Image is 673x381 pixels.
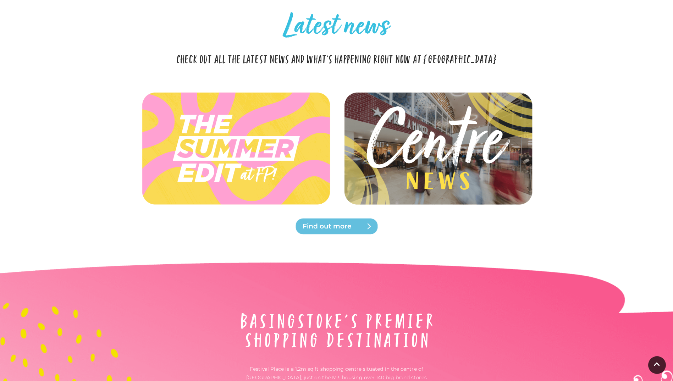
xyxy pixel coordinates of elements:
[173,10,500,44] h2: Latest news
[140,91,331,206] img: Latest news
[332,101,543,196] img: Latest news
[140,105,331,191] img: Latest news
[303,221,388,231] span: Find out more
[294,218,379,235] a: Find out more
[173,51,500,66] p: Check out all the latest news and what's happening right now at [GEOGRAPHIC_DATA]
[342,91,534,206] img: Latest news
[241,313,432,348] img: About Festival Place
